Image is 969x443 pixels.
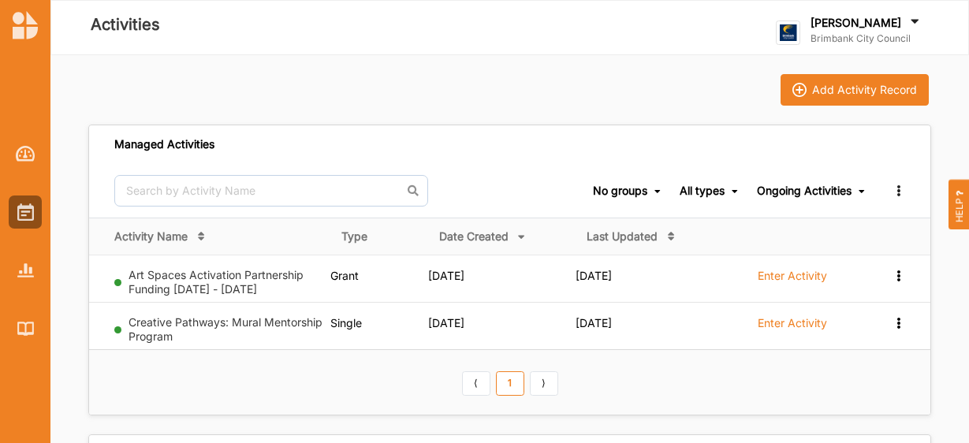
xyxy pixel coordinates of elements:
[17,322,34,335] img: Library
[330,316,362,329] span: Single
[129,315,322,343] a: Creative Pathways: Mural Mentorship Program
[811,16,901,30] label: [PERSON_NAME]
[776,20,800,45] img: logo
[812,83,917,97] div: Add Activity Record
[462,371,490,396] a: Previous item
[9,195,42,229] a: Activities
[114,137,214,151] div: Managed Activities
[758,315,827,339] a: Enter Activity
[811,32,922,45] label: Brimbank City Council
[781,74,929,106] button: iconAdd Activity Record
[593,184,647,198] div: No groups
[13,11,38,39] img: logo
[114,229,188,244] div: Activity Name
[9,254,42,287] a: Reports
[758,269,827,283] label: Enter Activity
[17,263,34,277] img: Reports
[792,83,807,97] img: icon
[758,268,827,292] a: Enter Activity
[680,184,725,198] div: All types
[129,268,304,296] a: Art Spaces Activation Partnership Funding [DATE] - [DATE]
[16,146,35,162] img: Dashboard
[587,229,658,244] div: Last Updated
[9,312,42,345] a: Library
[17,203,34,221] img: Activities
[530,371,558,396] a: Next item
[439,229,509,244] div: Date Created
[758,316,827,330] label: Enter Activity
[330,218,428,255] th: Type
[330,269,359,282] span: Grant
[496,371,524,396] a: 1
[9,137,42,170] a: Dashboard
[428,316,464,329] span: [DATE]
[576,316,612,329] span: [DATE]
[576,269,612,282] span: [DATE]
[114,175,428,207] input: Search by Activity Name
[428,269,464,282] span: [DATE]
[757,184,852,198] div: Ongoing Activities
[459,369,561,396] div: Pagination Navigation
[91,12,160,38] label: Activities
